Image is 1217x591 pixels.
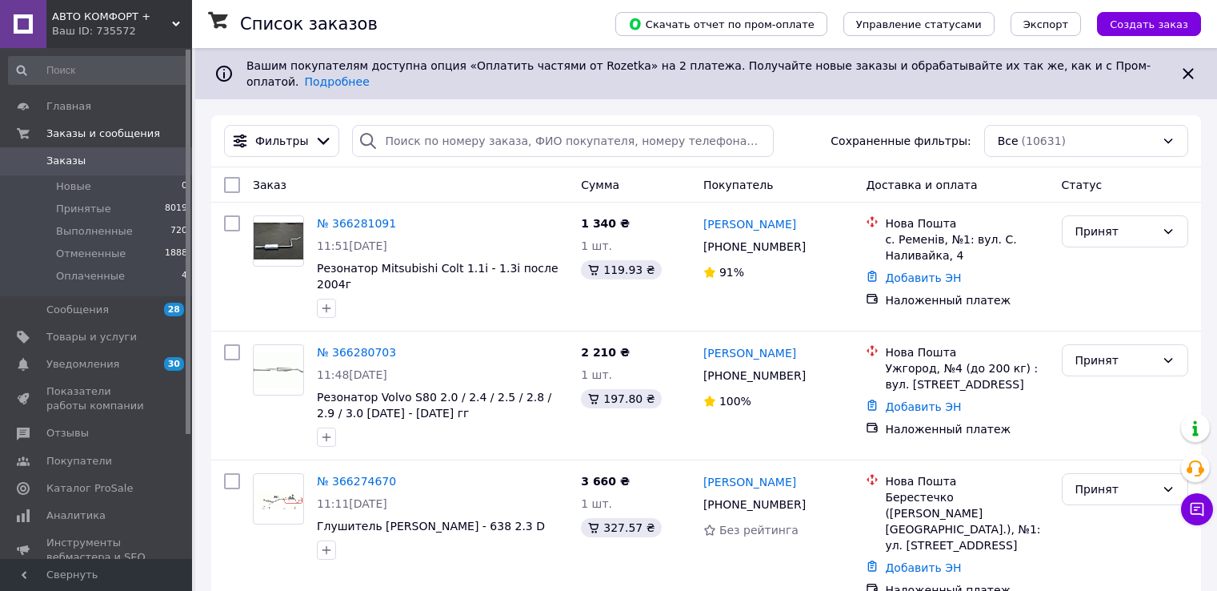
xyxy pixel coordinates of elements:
[317,217,396,230] a: № 366281091
[254,352,303,389] img: Фото товару
[1075,480,1155,498] div: Принят
[46,303,109,317] span: Сообщения
[581,475,630,488] span: 3 660 ₴
[317,391,551,420] a: Резонатор Volvo S80 2.0 / 2.4 / 2.5 / 2.8 / 2.9 / 3.0 [DATE] - [DATE] гг
[719,266,744,279] span: 91%
[255,133,308,149] span: Фильтры
[317,346,396,359] a: № 366280703
[628,17,815,31] span: Скачать отчет по пром-оплате
[56,202,111,216] span: Принятые
[1075,223,1155,240] div: Принят
[700,493,809,516] div: [PHONE_NUMBER]
[165,202,187,216] span: 8019
[1011,12,1081,36] button: Экспорт
[46,426,89,440] span: Отзывы
[885,360,1048,392] div: Ужгород, №4 (до 200 кг) : вул. [STREET_ADDRESS]
[1110,18,1188,30] span: Создать заказ
[317,520,545,533] a: Глушитель [PERSON_NAME] - 638 2.3 D
[52,10,172,24] span: АВТО КОМФОРТ +
[703,179,774,191] span: Покупатель
[46,481,133,496] span: Каталог ProSale
[843,12,995,36] button: Управление статусами
[254,223,303,260] img: Фото товару
[254,488,303,509] img: Фото товару
[46,384,148,413] span: Показатели работы компании
[998,133,1019,149] span: Все
[56,224,133,239] span: Выполненные
[46,154,86,168] span: Заказы
[8,56,189,85] input: Поиск
[46,357,119,372] span: Уведомления
[246,59,1151,88] span: Вашим покупателям доступна опция «Оплатить частями от Rozetka» на 2 платежа. Получайте новые зака...
[1022,135,1066,147] span: (10631)
[581,497,612,510] span: 1 шт.
[253,344,304,396] a: Фото товару
[885,292,1048,308] div: Наложенный платеж
[856,18,982,30] span: Управление статусами
[46,99,91,114] span: Главная
[1081,17,1201,30] a: Создать заказ
[581,368,612,381] span: 1 шт.
[253,215,304,267] a: Фото товару
[164,303,184,316] span: 28
[317,475,396,488] a: № 366274670
[1097,12,1201,36] button: Создать заказ
[305,75,370,88] a: Подробнее
[700,364,809,387] div: [PHONE_NUMBER]
[46,127,160,141] span: Заказы и сообщения
[719,395,751,408] span: 100%
[52,24,192,38] div: Ваш ID: 735572
[317,368,387,381] span: 11:48[DATE]
[885,421,1048,437] div: Наложенный платеж
[182,269,187,283] span: 4
[885,561,961,574] a: Добавить ЭН
[1181,493,1213,525] button: Чат с покупателем
[581,239,612,252] span: 1 шт.
[46,536,148,565] span: Инструменты вебмастера и SEO
[581,179,619,191] span: Сумма
[581,260,661,279] div: 119.93 ₴
[46,330,137,344] span: Товары и услуги
[253,179,286,191] span: Заказ
[56,247,126,261] span: Отмененные
[885,473,1048,489] div: Нова Пошта
[1023,18,1068,30] span: Экспорт
[182,179,187,194] span: 0
[352,125,774,157] input: Поиск по номеру заказа, ФИО покупателя, номеру телефона, Email, номеру накладной
[885,215,1048,231] div: Нова Пошта
[581,346,630,359] span: 2 210 ₴
[581,389,661,408] div: 197.80 ₴
[700,235,809,258] div: [PHONE_NUMBER]
[46,509,106,523] span: Аналитика
[885,344,1048,360] div: Нова Пошта
[1075,352,1155,369] div: Принят
[240,14,378,34] h1: Список заказов
[164,357,184,371] span: 30
[885,489,1048,553] div: Берестечко ([PERSON_NAME][GEOGRAPHIC_DATA].), №1: ул. [STREET_ADDRESS]
[46,454,112,468] span: Покупатели
[831,133,971,149] span: Сохраненные фильтры:
[56,179,91,194] span: Новые
[253,473,304,525] a: Фото товару
[885,271,961,284] a: Добавить ЭН
[581,217,630,230] span: 1 340 ₴
[56,269,125,283] span: Оплаченные
[581,518,661,537] div: 327.57 ₴
[719,524,799,537] span: Без рейтинга
[165,247,187,261] span: 1888
[317,262,558,291] a: Резонатор Mitsubishi Colt 1.1i - 1.3i после 2004г
[703,216,796,232] a: [PERSON_NAME]
[317,239,387,252] span: 11:51[DATE]
[885,231,1048,263] div: с. Ременів, №1: вул. С. Наливайка, 4
[615,12,827,36] button: Скачать отчет по пром-оплате
[866,179,977,191] span: Доставка и оплата
[703,345,796,361] a: [PERSON_NAME]
[1062,179,1103,191] span: Статус
[885,400,961,413] a: Добавить ЭН
[317,497,387,510] span: 11:11[DATE]
[703,474,796,490] a: [PERSON_NAME]
[170,224,187,239] span: 720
